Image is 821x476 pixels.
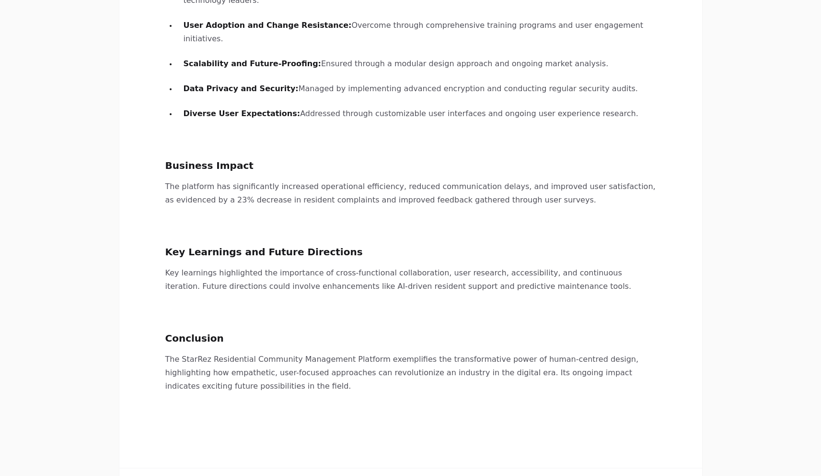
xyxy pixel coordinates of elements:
[177,19,656,46] li: Overcome through comprehensive training programs and user engagement initiatives.
[177,82,656,95] li: Managed by implementing advanced encryption and conducting regular security audits.
[165,353,656,393] p: The StarRez Residential Community Management Platform exemplifies the transformative power of hum...
[177,57,656,71] li: Ensured through a modular design approach and ongoing market analysis.
[165,266,656,293] p: Key learnings highlighted the importance of cross-functional collaboration, user research, access...
[165,245,656,259] h2: Key Learnings and Future Directions
[184,84,299,93] strong: Data Privacy and Security:
[184,109,301,118] strong: Diverse User Expectations:
[184,21,352,30] strong: User Adoption and Change Resistance:
[165,332,656,345] h2: Conclusion
[184,59,322,68] strong: Scalability and Future-Proofing:
[165,159,656,172] h2: Business Impact
[165,180,656,207] p: The platform has significantly increased operational efficiency, reduced communication delays, an...
[177,107,656,120] li: Addressed through customizable user interfaces and ongoing user experience research.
